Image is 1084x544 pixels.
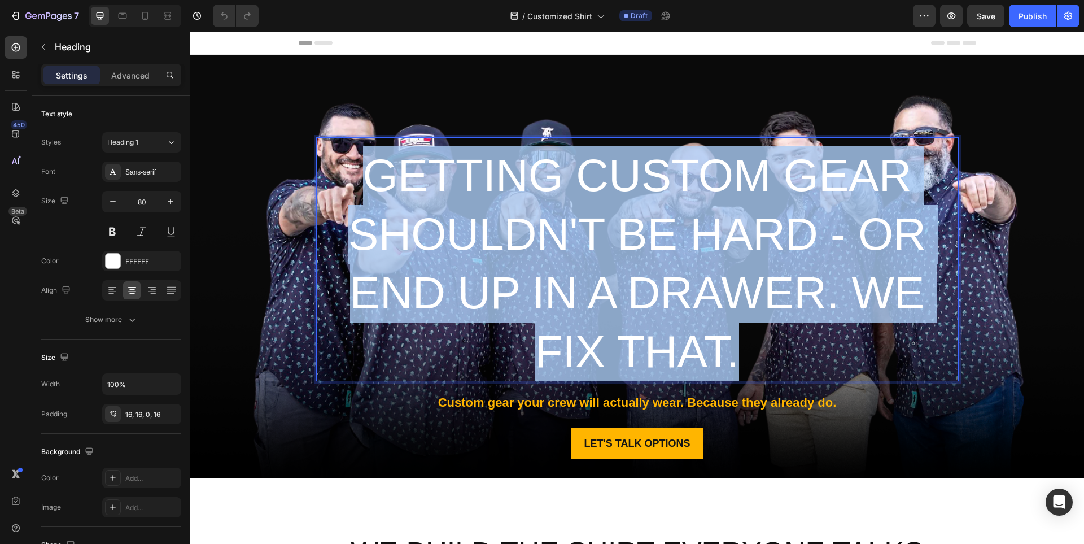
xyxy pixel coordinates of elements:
div: Text style [41,109,72,119]
input: Auto [103,374,181,394]
div: Add... [125,473,178,484]
span: Save [977,11,995,21]
span: Draft [631,11,648,21]
div: 16, 16, 0, 16 [125,410,178,420]
div: FFFFFF [125,256,178,267]
div: Font [41,167,55,177]
div: Image [41,502,61,512]
span: / [522,10,525,22]
p: LET'S TALK OPTIONS [394,403,500,421]
div: Beta [8,207,27,216]
div: Background [41,445,96,460]
p: 7 [74,9,79,23]
button: Show more [41,310,181,330]
div: Add... [125,503,178,513]
div: Color [41,256,59,266]
span: Heading 1 [107,137,138,147]
iframe: Design area [190,32,1084,544]
div: 450 [11,120,27,129]
span: Customized Shirt [527,10,592,22]
button: 7 [5,5,84,27]
div: Align [41,283,73,298]
div: Sans-serif [125,167,178,177]
button: Publish [1009,5,1056,27]
div: Styles [41,137,61,147]
div: Undo/Redo [213,5,259,27]
p: Advanced [111,69,150,81]
div: Size [41,194,71,209]
div: Show more [85,314,138,325]
div: Color [41,473,59,483]
p: Settings [56,69,88,81]
button: Heading 1 [102,132,181,153]
div: Open Intercom Messenger [1046,489,1073,516]
p: Heading [55,40,177,54]
div: Width [41,379,60,389]
button: <p>LET'S TALK OPTIONS</p> [381,396,514,428]
div: Padding [41,409,67,419]
button: Save [967,5,1004,27]
div: Size [41,350,71,365]
div: Publish [1019,10,1047,22]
